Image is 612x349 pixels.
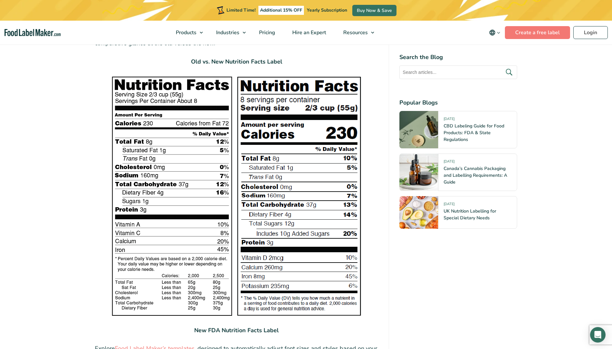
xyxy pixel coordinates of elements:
span: Hire an Expert [290,29,327,36]
a: CBD Labeling Guide for Food Products: FDA & State Regulations [444,123,504,143]
span: [DATE] [444,159,455,166]
a: Pricing [251,21,282,45]
a: Resources [335,21,377,45]
span: Additional 15% OFF [258,6,304,15]
a: Canada’s Cannabis Packaging and Labelling Requirements: A Guide [444,165,507,185]
a: Products [167,21,206,45]
span: Industries [214,29,240,36]
span: Yearly Subscription [307,7,347,13]
span: [DATE] [444,116,455,124]
span: Pricing [257,29,276,36]
a: Buy Now & Save [352,5,396,16]
a: Login [573,26,608,39]
span: Resources [341,29,368,36]
div: Open Intercom Messenger [590,327,606,343]
strong: New FDA Nutrition Facts Label [194,326,279,334]
h4: Popular Blogs [399,98,517,107]
h4: Search the Blog [399,53,517,62]
span: Limited Time! [226,7,256,13]
a: UK Nutrition Labelling for Special Dietary Needs [444,208,496,221]
strong: Old vs. New Nutrition Facts Label [191,58,282,65]
input: Search articles... [399,65,517,79]
span: [DATE] [444,202,455,209]
a: Industries [208,21,249,45]
span: Products [174,29,197,36]
a: Create a free label [505,26,570,39]
img: Side-by-side comparison of the old versus the new nutrition facts label. [111,75,362,317]
a: Hire an Expert [284,21,333,45]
